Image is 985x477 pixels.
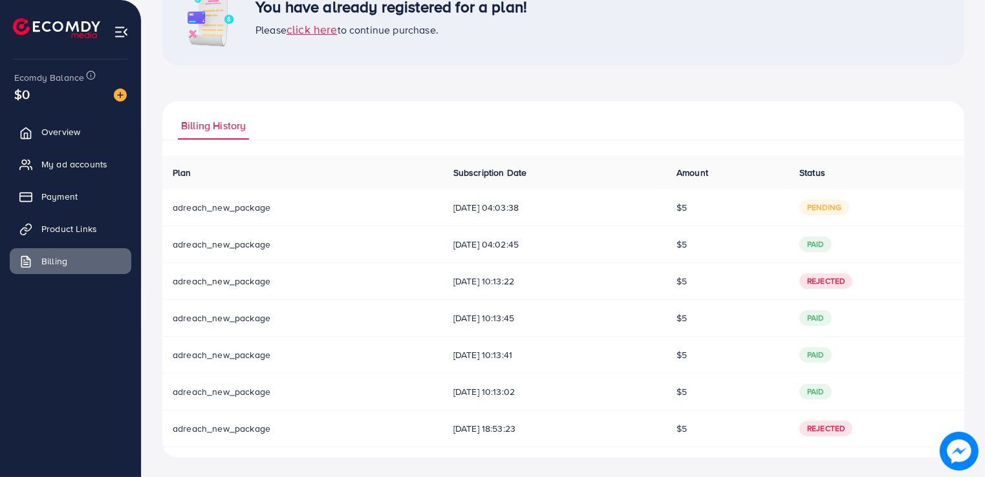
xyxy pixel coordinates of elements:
span: paid [799,310,832,326]
span: Subscription Date [453,166,527,179]
span: adreach_new_package [173,201,270,214]
span: Ecomdy Balance [14,71,84,84]
span: Rejected [799,273,852,289]
div: Please to continue purchase. [255,21,527,38]
span: paid [799,347,832,363]
span: [DATE] 10:13:22 [453,275,656,288]
span: [DATE] 10:13:41 [453,348,656,361]
span: [DATE] 04:02:45 [453,238,656,251]
span: Amount [677,166,708,179]
span: $5 [677,275,687,288]
span: paid [799,237,832,252]
span: adreach_new_package [173,312,270,324]
a: My ad accounts [10,151,131,177]
span: $0 [14,85,30,103]
span: adreach_new_package [173,348,270,361]
span: Billing History [181,118,246,133]
span: My ad accounts [41,158,107,171]
a: Payment [10,184,131,209]
span: $5 [677,238,687,251]
span: Overview [41,125,80,138]
span: Payment [41,190,78,203]
img: menu [114,25,129,39]
span: paid [799,384,832,399]
a: Billing [10,248,131,274]
span: [DATE] 10:13:02 [453,385,656,398]
span: adreach_new_package [173,238,270,251]
span: $5 [677,348,687,361]
img: image [114,89,127,101]
span: adreach_new_package [173,275,270,288]
span: Rejected [799,421,852,436]
span: Billing [41,255,67,268]
a: Overview [10,119,131,145]
img: logo [13,18,100,38]
span: $5 [677,422,687,435]
span: Plan [173,166,191,179]
span: click here [287,21,338,37]
span: $5 [677,201,687,214]
span: [DATE] 04:03:38 [453,201,656,214]
img: image [940,432,979,471]
span: Status [799,166,825,179]
span: Product Links [41,222,97,235]
span: [DATE] 10:13:45 [453,312,656,324]
span: $5 [677,312,687,324]
span: adreach_new_package [173,422,270,435]
a: Product Links [10,216,131,242]
span: adreach_new_package [173,385,270,398]
span: pending [799,200,849,215]
span: [DATE] 18:53:23 [453,422,656,435]
span: $5 [677,385,687,398]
